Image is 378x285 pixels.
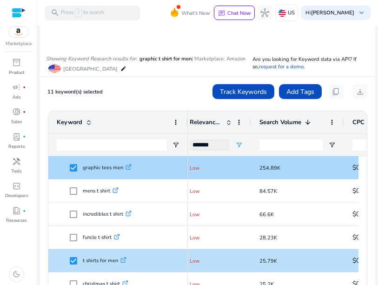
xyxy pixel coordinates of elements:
[5,192,28,199] p: Developers
[258,6,272,20] button: hub
[329,84,344,99] button: content_copy
[332,87,340,96] span: content_copy
[12,107,21,116] span: donut_small
[12,182,21,191] span: code_blocks
[46,55,137,62] i: Showing Keyword Research results for:
[259,211,274,218] span: 66.6K
[214,6,254,20] button: chatChat Now
[12,83,21,92] span: campaign
[190,182,243,201] p: Low
[260,8,269,17] span: hub
[218,10,225,17] span: chat
[279,9,286,17] img: us.svg
[6,217,27,224] p: Resources
[190,205,243,224] p: Low
[252,56,369,72] p: Are you looking for Keyword data via API? If so, .
[47,88,103,95] span: 11 keyword(s) selected
[12,270,21,278] span: dark_mode
[311,9,354,16] b: [PERSON_NAME]
[83,251,126,270] p: t shirts for men
[83,158,132,177] p: graphic tees men
[190,252,243,271] p: Low
[259,63,304,70] a: request for a demo
[139,55,192,62] span: graphic t shirt for men
[12,133,21,141] span: lab_profile
[61,9,104,17] p: Press to search
[357,8,366,17] span: keyboard_arrow_down
[23,86,26,89] span: fiber_manual_record
[190,159,243,178] p: Low
[23,111,26,113] span: fiber_manual_record
[259,234,277,241] span: 28.23K
[286,87,314,97] span: Add Tags
[190,118,222,126] span: Relevance Score
[63,66,118,73] span: [GEOGRAPHIC_DATA]
[279,84,322,99] button: Add Tags
[51,8,60,17] span: search
[57,139,166,151] input: Keyword Filter Input
[75,9,82,17] span: /
[259,165,280,172] span: 254.89K
[23,135,26,138] span: fiber_manual_record
[352,118,365,126] span: CPC
[192,55,245,62] span: | Marketplace: Amazon
[12,206,21,215] span: book_4
[212,84,274,99] button: Track Keywords
[227,10,251,17] p: Chat Now
[6,40,32,47] p: Marketplace
[328,141,336,149] button: Open Filter Menu
[8,143,25,150] p: Reports
[235,141,243,149] button: Open Filter Menu
[305,10,354,15] p: Hi
[8,27,28,38] img: amazon.svg
[181,5,210,21] span: What's New
[83,228,120,247] p: funcle t shirt
[12,157,21,166] span: handyman
[11,168,22,174] p: Tools
[259,258,277,265] span: 25.79K
[259,139,323,151] input: Search Volume Filter Input
[288,5,295,21] p: US
[11,119,22,125] p: Sales
[23,210,26,212] span: fiber_manual_record
[12,58,21,67] span: inventory_2
[353,84,368,99] button: download
[83,205,132,224] p: incredibles t shirt
[259,188,277,195] span: 84.57K
[83,181,119,200] p: mens t shirt
[57,118,82,126] span: Keyword
[120,64,126,73] mat-icon: edit
[259,118,301,126] span: Search Volume
[9,69,25,76] p: Product
[190,228,243,247] p: Low
[13,94,21,100] p: Ads
[172,141,179,149] button: Open Filter Menu
[356,87,365,96] span: download
[220,87,267,97] span: Track Keywords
